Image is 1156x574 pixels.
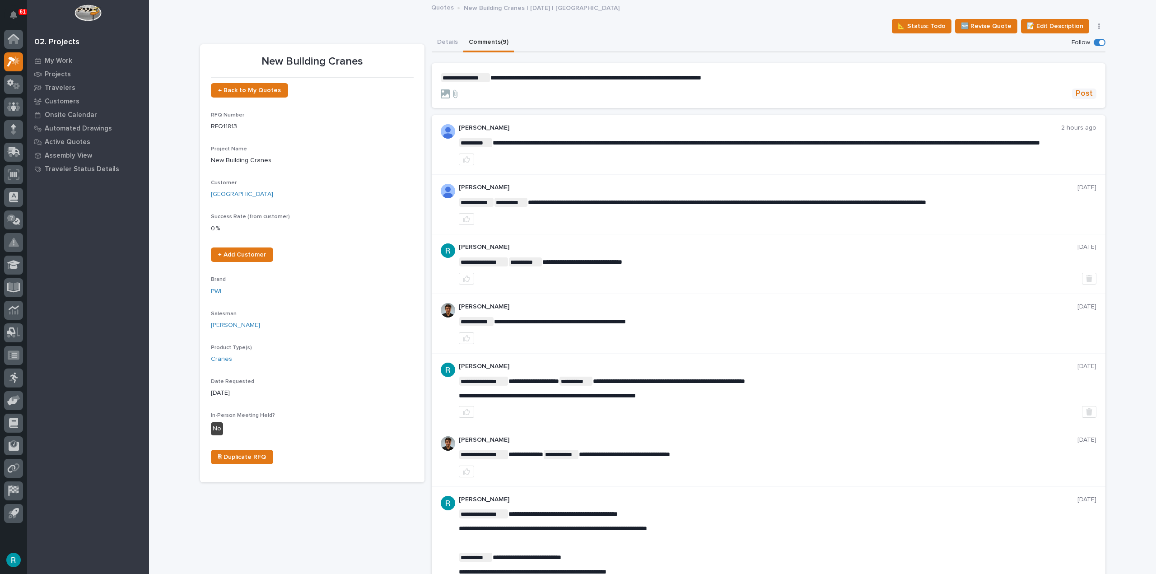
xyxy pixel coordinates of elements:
[27,149,149,162] a: Assembly View
[27,94,149,108] a: Customers
[1077,243,1096,251] p: [DATE]
[211,122,414,131] p: RFQ11813
[1027,21,1083,32] span: 📝 Edit Description
[441,243,455,258] img: ACg8ocLIQ8uTLu8xwXPI_zF_j4cWilWA_If5Zu0E3tOGGkFk=s96-c
[441,184,455,198] img: ALV-UjVK11pvv0JrxM8bNkTQWfv4xnZ85s03ZHtFT3xxB8qVTUjtPHO-DWWZTEdA35mZI6sUjE79Qfstu9ANu_EFnWHbkWd3s...
[1077,184,1096,191] p: [DATE]
[432,33,463,52] button: Details
[211,146,247,152] span: Project Name
[34,37,79,47] div: 02. Projects
[211,156,414,165] p: New Building Cranes
[1077,363,1096,370] p: [DATE]
[459,436,1077,444] p: [PERSON_NAME]
[1021,19,1089,33] button: 📝 Edit Description
[459,243,1077,251] p: [PERSON_NAME]
[459,332,474,344] button: like this post
[464,2,620,12] p: New Building Cranes | [DATE] | [GEOGRAPHIC_DATA]
[211,247,273,262] a: + Add Customer
[27,81,149,94] a: Travelers
[211,388,414,398] p: [DATE]
[211,355,232,364] a: Cranes
[218,454,266,460] span: ⎘ Duplicate RFQ
[211,379,254,384] span: Date Requested
[211,345,252,350] span: Product Type(s)
[211,321,260,330] a: [PERSON_NAME]
[961,21,1011,32] span: 🆕 Revise Quote
[211,214,290,219] span: Success Rate (from customer)
[459,303,1077,311] p: [PERSON_NAME]
[27,121,149,135] a: Automated Drawings
[1061,124,1096,132] p: 2 hours ago
[211,112,244,118] span: RFQ Number
[27,54,149,67] a: My Work
[441,363,455,377] img: ACg8ocLIQ8uTLu8xwXPI_zF_j4cWilWA_If5Zu0E3tOGGkFk=s96-c
[45,70,71,79] p: Projects
[211,311,237,317] span: Salesman
[459,154,474,165] button: like this post
[4,551,23,569] button: users-avatar
[211,190,273,199] a: [GEOGRAPHIC_DATA]
[20,9,26,15] p: 61
[463,33,514,52] button: Comments (9)
[898,21,946,32] span: 📐 Status: Todo
[211,277,226,282] span: Brand
[218,87,281,93] span: ← Back to My Quotes
[1077,303,1096,311] p: [DATE]
[45,84,75,92] p: Travelers
[431,2,454,12] a: Quotes
[4,5,23,24] button: Notifications
[211,83,288,98] a: ← Back to My Quotes
[27,67,149,81] a: Projects
[1077,496,1096,504] p: [DATE]
[45,111,97,119] p: Onsite Calendar
[45,152,92,160] p: Assembly View
[45,98,79,106] p: Customers
[27,135,149,149] a: Active Quotes
[441,124,455,139] img: ALV-UjVK11pvv0JrxM8bNkTQWfv4xnZ85s03ZHtFT3xxB8qVTUjtPHO-DWWZTEdA35mZI6sUjE79Qfstu9ANu_EFnWHbkWd3s...
[459,184,1077,191] p: [PERSON_NAME]
[1072,89,1096,99] button: Post
[441,496,455,510] img: ACg8ocLIQ8uTLu8xwXPI_zF_j4cWilWA_If5Zu0E3tOGGkFk=s96-c
[211,413,275,418] span: In-Person Meeting Held?
[211,287,221,296] a: PWI
[1082,273,1096,285] button: Delete post
[459,363,1077,370] p: [PERSON_NAME]
[441,436,455,451] img: AOh14Gjx62Rlbesu-yIIyH4c_jqdfkUZL5_Os84z4H1p=s96-c
[459,466,474,477] button: like this post
[459,496,1077,504] p: [PERSON_NAME]
[1072,39,1090,47] p: Follow
[459,273,474,285] button: like this post
[1077,436,1096,444] p: [DATE]
[211,224,414,233] p: 0 %
[441,303,455,317] img: AOh14Gjx62Rlbesu-yIIyH4c_jqdfkUZL5_Os84z4H1p=s96-c
[955,19,1017,33] button: 🆕 Revise Quote
[218,252,266,258] span: + Add Customer
[211,422,223,435] div: No
[1082,406,1096,418] button: Delete post
[211,55,414,68] p: New Building Cranes
[459,213,474,225] button: like this post
[211,450,273,464] a: ⎘ Duplicate RFQ
[459,124,1061,132] p: [PERSON_NAME]
[211,180,237,186] span: Customer
[75,5,101,21] img: Workspace Logo
[892,19,951,33] button: 📐 Status: Todo
[11,11,23,25] div: Notifications61
[45,125,112,133] p: Automated Drawings
[27,108,149,121] a: Onsite Calendar
[45,57,72,65] p: My Work
[27,162,149,176] a: Traveler Status Details
[45,165,119,173] p: Traveler Status Details
[45,138,90,146] p: Active Quotes
[459,406,474,418] button: like this post
[1076,89,1093,99] span: Post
